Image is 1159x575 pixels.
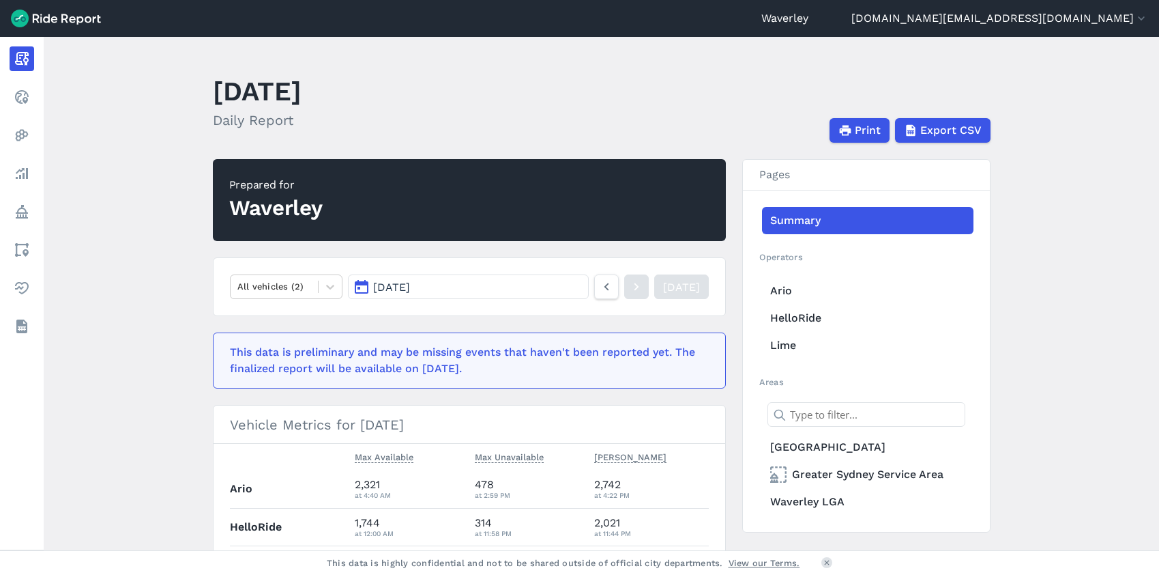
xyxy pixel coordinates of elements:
span: Export CSV [920,122,982,139]
h2: Daily Report [213,110,302,130]
a: Analyze [10,161,34,186]
span: Print [855,122,881,139]
button: [DOMAIN_NAME][EMAIL_ADDRESS][DOMAIN_NAME] [851,10,1148,27]
div: 2,742 [594,477,709,501]
div: 478 [475,477,584,501]
th: Ario [230,471,350,508]
div: 314 [475,515,584,539]
div: Prepared for [229,177,323,193]
div: Waverley [229,193,323,223]
img: Ride Report [11,10,101,27]
button: Max Unavailable [475,449,544,466]
span: [PERSON_NAME] [594,449,666,463]
div: This data is preliminary and may be missing events that haven't been reported yet. The finalized ... [230,344,701,377]
button: Export CSV [895,118,991,143]
h1: [DATE] [213,72,302,110]
button: [PERSON_NAME] [594,449,666,466]
a: View our Terms. [729,557,800,570]
h3: Vehicle Metrics for [DATE] [214,406,725,444]
div: at 4:40 AM [355,489,464,501]
button: Print [830,118,890,143]
a: Greater Sydney Service Area [762,461,973,488]
div: at 4:22 PM [594,489,709,501]
span: Max Available [355,449,413,463]
a: Policy [10,199,34,224]
div: at 11:58 PM [475,527,584,539]
a: Waverley LGA [762,488,973,516]
th: HelloRide [230,508,350,546]
span: Max Unavailable [475,449,544,463]
a: HelloRide [762,305,973,332]
a: Areas [10,238,34,262]
div: at 2:59 PM [475,489,584,501]
a: Health [10,276,34,300]
h3: Pages [743,160,990,191]
a: [GEOGRAPHIC_DATA] [762,434,973,461]
div: 2,321 [355,477,464,501]
input: Type to filter... [767,402,965,427]
h2: Operators [759,251,973,264]
a: Ario [762,277,973,305]
div: 2,021 [594,515,709,539]
a: [DATE] [654,275,709,299]
a: Lime [762,332,973,359]
h2: Areas [759,376,973,389]
a: Datasets [10,314,34,339]
a: Report [10,46,34,71]
a: Realtime [10,85,34,109]
button: Max Available [355,449,413,466]
a: Waverley [761,10,808,27]
div: at 11:44 PM [594,527,709,539]
a: Summary [762,207,973,234]
span: [DATE] [373,281,410,294]
button: [DATE] [348,275,588,299]
a: Heatmaps [10,123,34,148]
div: at 12:00 AM [355,527,464,539]
div: 1,744 [355,515,464,539]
